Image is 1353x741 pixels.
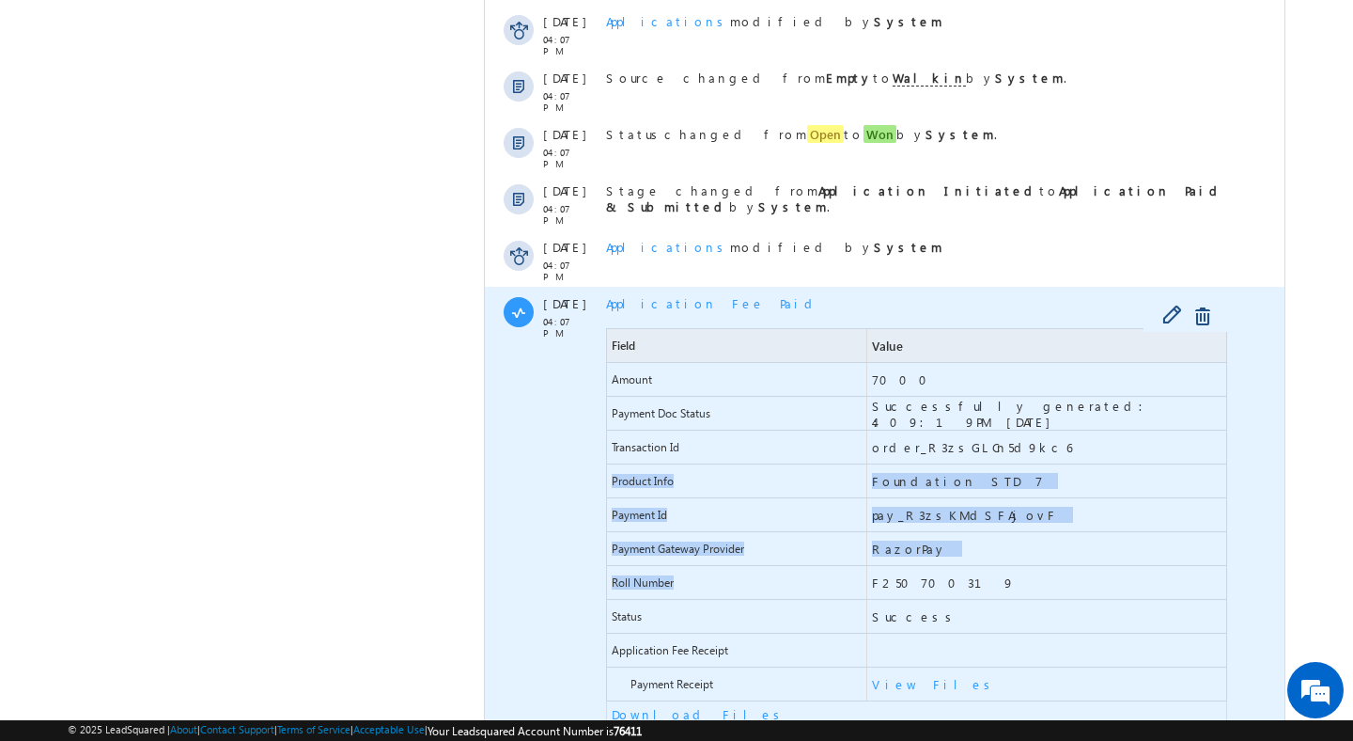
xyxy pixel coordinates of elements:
[428,724,642,738] span: Your Leadsquared Account Number is
[818,182,1039,198] strong: Application Initiated
[543,203,599,226] span: 04:07 PM
[256,579,341,605] em: Start Chat
[874,239,942,255] strong: System
[607,532,866,565] span: Payment Gateway Provider
[606,182,1224,214] span: Stage changed from to by .
[543,260,599,282] span: 04:07 PM
[543,182,585,198] span: [DATE]
[24,174,343,563] textarea: Type your message and hit 'Enter'
[170,723,197,735] a: About
[543,34,599,56] span: 04:07 PM
[872,439,1072,455] span: order_R3zsGLCn5d9kc6
[543,239,585,255] span: [DATE]
[867,668,1226,701] span: View Files
[758,198,827,214] strong: System
[543,295,585,311] span: [DATE]
[277,723,350,735] a: Terms of Service
[606,239,730,255] span: Applications
[612,677,713,691] span: Payment Receipt
[607,566,866,599] span: Roll Number
[606,126,664,142] span: Status
[612,406,710,420] span: Payment Doc Status
[68,723,642,738] span: © 2025 LeadSquared | | | | |
[543,147,599,169] span: 04:07 PM
[543,13,585,29] span: [DATE]
[606,13,730,29] span: Applications
[543,90,599,113] span: 04:07 PM
[200,723,274,735] a: Contact Support
[612,609,642,623] span: Status
[612,474,674,488] span: Product Info
[872,338,903,354] span: Value
[807,125,844,143] span: Open
[612,706,786,722] div: Download Files
[612,339,635,353] span: Field
[606,295,819,311] span: Application Fee Paid
[872,541,947,557] span: RazorPay
[607,431,866,464] span: Transaction Id
[98,99,316,123] div: Chat with us now
[925,126,994,142] strong: System
[872,507,1058,523] span: pay_R3zsKMdSFAjovF
[995,70,1064,86] strong: System
[543,70,585,86] span: [DATE]
[607,668,866,701] span: Payment Receipt
[612,643,728,657] span: Application Fee Receipt
[863,125,896,143] span: Won
[607,498,866,531] span: Payment Id
[1195,307,1218,326] a: Delete
[612,575,674,590] span: Roll Number
[32,99,79,123] img: d_60004797649_company_0_60004797649
[872,473,1043,489] span: Foundation STD 7
[607,465,866,497] span: Product Info
[606,182,1224,214] strong: Application Paid & Submitted
[612,542,744,556] span: Payment Gateway Provider
[1162,306,1191,328] span: Edit
[612,440,679,454] span: Transaction Id
[872,371,939,387] span: 7000
[607,363,866,396] span: Amount
[543,316,599,339] span: 04:07 PM
[308,9,353,55] div: Minimize live chat window
[543,126,585,142] span: [DATE]
[612,508,667,522] span: Payment Id
[606,239,942,255] span: modified by
[612,372,652,386] span: Amount
[607,634,866,667] span: Application Fee Receipt
[606,125,997,143] span: changed from to by .
[607,397,866,430] span: Payment Doc Status
[874,13,942,29] strong: System
[872,608,958,624] span: Success
[826,70,873,86] strong: Empty
[872,575,1015,591] span: F250700319
[872,398,1226,430] span: Successfully generated: 4:09:19PM [DATE]
[607,600,866,633] span: Status
[893,70,966,87] span: Walkin
[353,723,425,735] a: Acceptable Use
[606,13,942,29] span: modified by
[614,724,642,738] span: 76411
[606,70,1066,87] span: Source changed from to by .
